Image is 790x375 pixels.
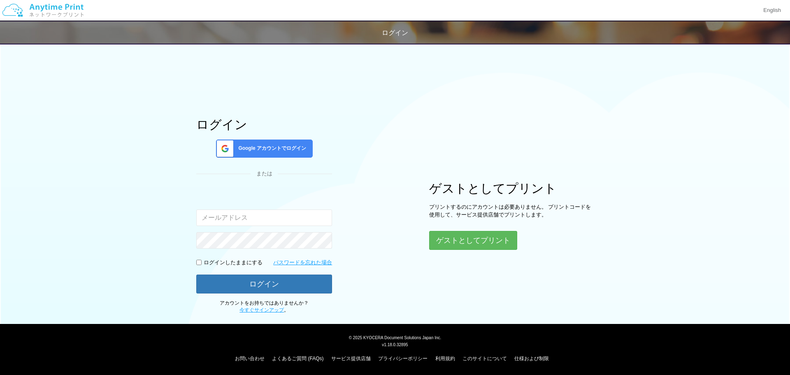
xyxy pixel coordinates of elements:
p: アカウントをお持ちではありませんか？ [196,300,332,314]
a: 仕様および制限 [514,356,549,361]
p: ログインしたままにする [204,259,263,267]
a: 利用規約 [435,356,455,361]
input: メールアドレス [196,210,332,226]
a: よくあるご質問 (FAQs) [272,356,323,361]
h1: ゲストとしてプリント [429,182,594,195]
a: 今すぐサインアップ [239,307,284,313]
a: パスワードを忘れた場合 [273,259,332,267]
span: ログイン [382,29,408,36]
a: このサイトについて [462,356,507,361]
button: ゲストとしてプリント [429,231,517,250]
button: ログイン [196,275,332,293]
h1: ログイン [196,118,332,131]
span: Google アカウントでログイン [235,145,306,152]
a: プライバシーポリシー [378,356,428,361]
div: または [196,170,332,178]
span: © 2025 KYOCERA Document Solutions Japan Inc. [349,335,441,340]
span: v1.18.0.32895 [382,342,408,347]
a: サービス提供店舗 [331,356,371,361]
a: お問い合わせ [235,356,265,361]
span: 。 [239,307,289,313]
p: プリントするのにアカウントは必要ありません。 プリントコードを使用して、サービス提供店舗でプリントします。 [429,203,594,219]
